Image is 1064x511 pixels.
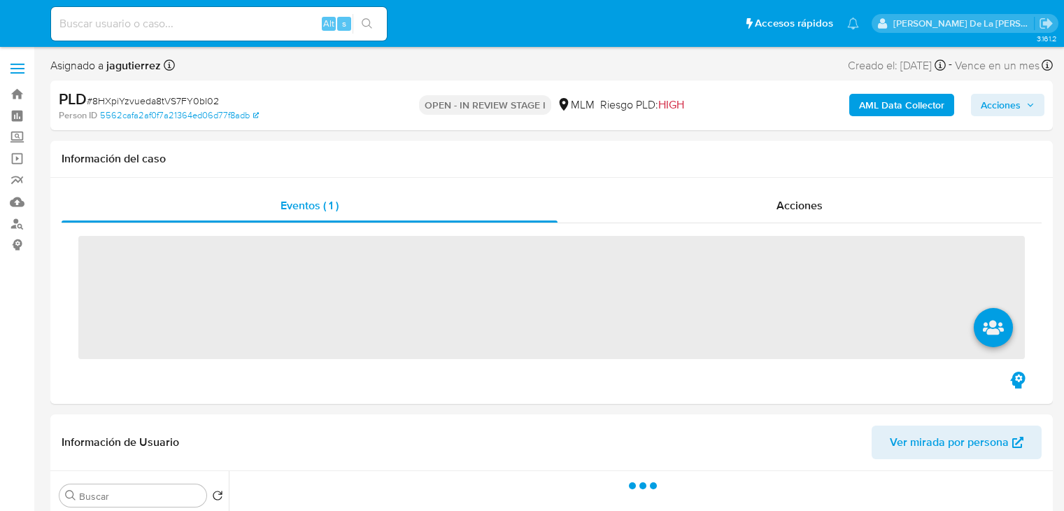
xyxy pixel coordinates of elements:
b: AML Data Collector [859,94,944,116]
input: Buscar usuario o caso... [51,15,387,33]
span: ‌ [78,236,1025,359]
p: javier.gutierrez@mercadolibre.com.mx [893,17,1035,30]
span: Vence en un mes [955,58,1040,73]
span: - [949,56,952,75]
a: 5562cafa2af0f7a21364ed06d77f8adb [100,109,259,122]
button: search-icon [353,14,381,34]
span: Asignado a [50,58,161,73]
span: Ver mirada por persona [890,426,1009,459]
button: Acciones [971,94,1044,116]
h1: Información del caso [62,152,1042,166]
span: Riesgo PLD: [600,97,684,113]
a: Notificaciones [847,17,859,29]
span: Alt [323,17,334,30]
span: # 8HXpiYzvueda8tVS7FY0bI02 [87,94,219,108]
button: Volver al orden por defecto [212,490,223,505]
button: Buscar [65,490,76,501]
a: Salir [1039,16,1054,31]
div: MLM [557,97,595,113]
div: Creado el: [DATE] [848,56,946,75]
button: AML Data Collector [849,94,954,116]
span: Acciones [776,197,823,213]
span: Acciones [981,94,1021,116]
b: Person ID [59,109,97,122]
b: jagutierrez [104,57,161,73]
b: PLD [59,87,87,110]
p: OPEN - IN REVIEW STAGE I [419,95,551,115]
span: Accesos rápidos [755,16,833,31]
button: Ver mirada por persona [872,426,1042,459]
span: Eventos ( 1 ) [281,197,339,213]
h1: Información de Usuario [62,435,179,449]
input: Buscar [79,490,201,503]
span: HIGH [658,97,684,113]
span: s [342,17,346,30]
